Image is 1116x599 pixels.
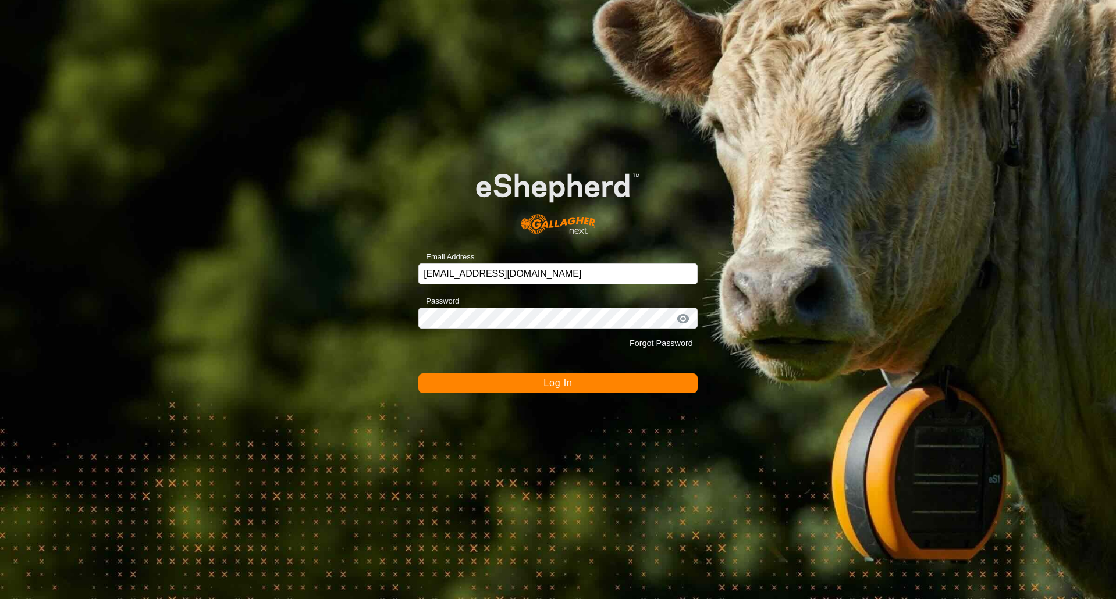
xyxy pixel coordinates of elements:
label: Email Address [418,251,474,263]
span: Log In [543,378,572,388]
button: Log In [418,373,698,393]
input: Email Address [418,263,698,284]
a: Forgot Password [630,338,693,348]
img: E-shepherd Logo [446,150,670,245]
label: Password [418,295,459,307]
